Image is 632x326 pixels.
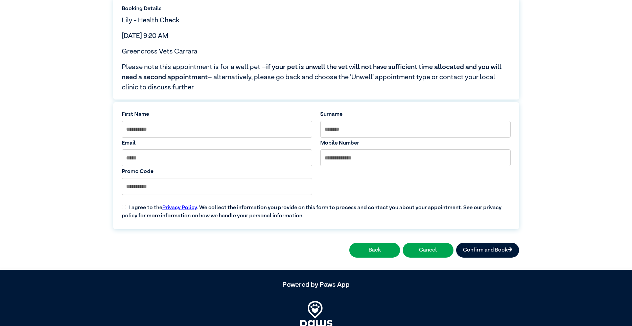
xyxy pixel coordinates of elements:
[403,243,453,258] button: Cancel
[122,62,511,92] span: Please note this appointment is for a well pet – – alternatively, please go back and choose the ‘...
[122,17,179,24] span: Lily - Health Check
[122,32,168,39] span: [DATE] 9:20 AM
[113,281,519,289] h5: Powered by Paws App
[122,168,312,176] label: Promo Code
[162,205,197,211] a: Privacy Policy
[122,64,501,81] span: if your pet is unwell the vet will not have sufficient time allocated and you will need a second ...
[456,243,519,258] button: Confirm and Book
[122,5,511,13] label: Booking Details
[349,243,400,258] button: Back
[122,205,126,209] input: I agree to thePrivacy Policy. We collect the information you provide on this form to process and ...
[122,48,197,55] span: Greencross Vets Carrara
[122,110,312,118] label: First Name
[320,139,511,147] label: Mobile Number
[320,110,511,118] label: Surname
[118,198,515,220] label: I agree to the . We collect the information you provide on this form to process and contact you a...
[122,139,312,147] label: Email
